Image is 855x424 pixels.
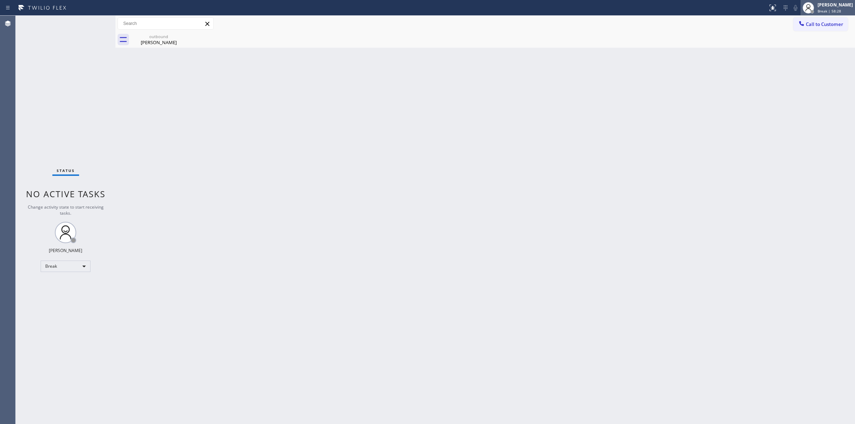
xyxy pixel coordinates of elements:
div: [PERSON_NAME] [132,39,186,46]
div: Mohammed Osman [132,32,186,48]
span: Status [57,168,75,173]
div: [PERSON_NAME] [49,247,82,253]
button: Mute [791,3,800,13]
span: Change activity state to start receiving tasks. [28,204,104,216]
span: Break | 58:28 [818,9,841,14]
div: Break [41,261,90,272]
div: [PERSON_NAME] [818,2,853,8]
span: No active tasks [26,188,105,200]
input: Search [118,18,213,29]
div: outbound [132,34,186,39]
span: Call to Customer [806,21,843,27]
button: Call to Customer [793,17,848,31]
